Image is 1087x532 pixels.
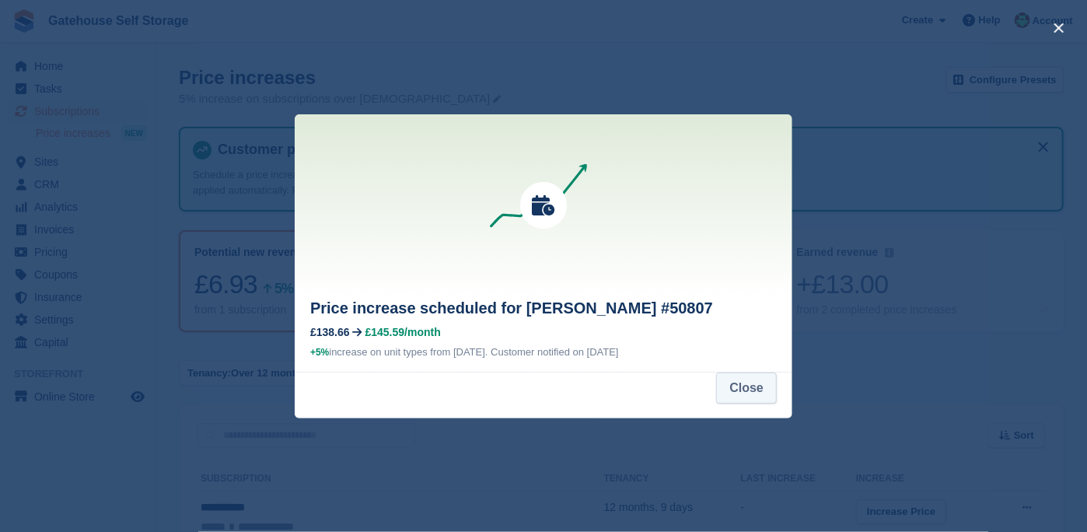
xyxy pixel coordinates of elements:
button: Close [716,373,777,404]
span: £145.59 [365,326,405,338]
button: close [1047,16,1071,40]
div: +5% [310,345,329,360]
span: /month [404,326,441,338]
span: Customer notified on [DATE] [491,346,619,358]
h2: Price increase scheduled for [PERSON_NAME] #50807 [310,296,777,320]
span: increase on unit types from [DATE]. [310,346,488,358]
div: £138.66 [310,326,350,338]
